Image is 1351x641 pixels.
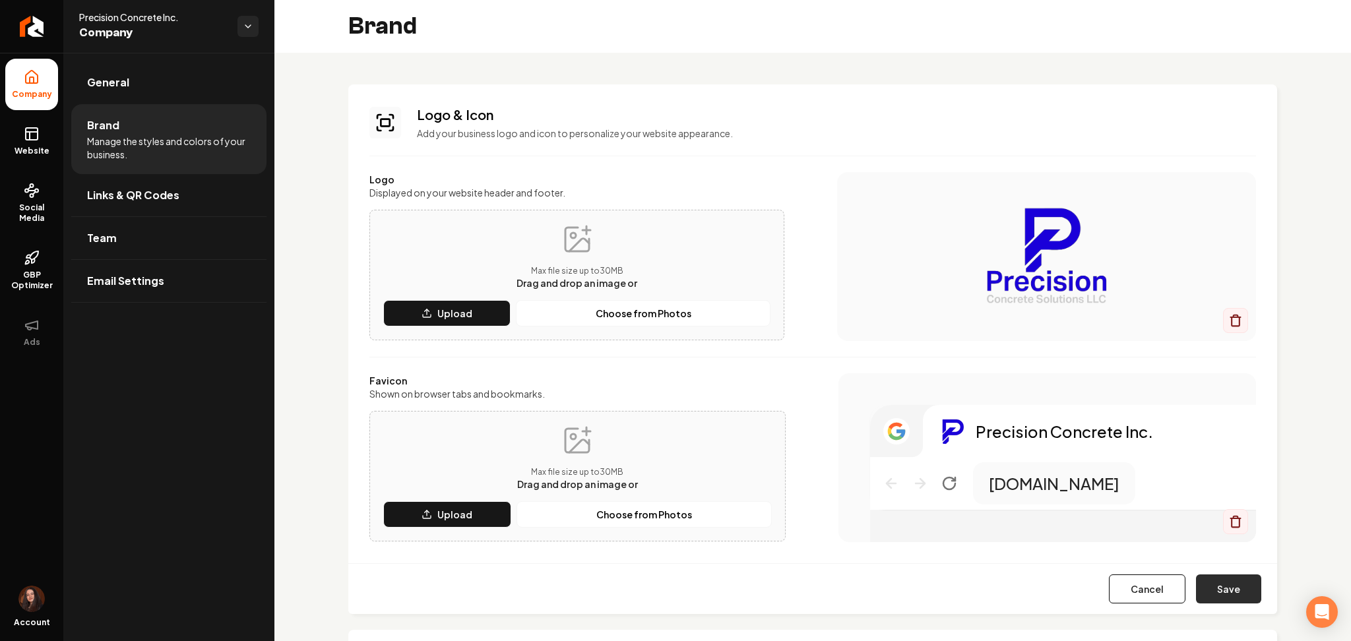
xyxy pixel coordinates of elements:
a: Email Settings [71,260,267,302]
a: Team [71,217,267,259]
span: Links & QR Codes [87,187,179,203]
div: Abrir Intercom Messenger [1306,596,1338,628]
span: Manage the styles and colors of your business. [87,135,251,161]
a: General [71,61,267,104]
span: Social Media [5,202,58,224]
p: Precision Concrete Inc. [976,421,1153,442]
span: Email Settings [87,273,164,289]
button: Cancel [1109,574,1185,603]
span: Company [79,24,227,42]
a: Website [5,115,58,167]
button: Save [1196,574,1261,603]
p: Upload [437,508,472,521]
span: General [87,75,129,90]
button: Open user button [18,586,45,612]
span: Team [87,230,117,246]
p: Choose from Photos [596,307,691,320]
p: Upload [437,307,472,320]
p: Max file size up to 30 MB [517,467,638,477]
span: Brand [87,117,119,133]
label: Shown on browser tabs and bookmarks. [369,387,786,400]
label: Favicon [369,374,786,387]
span: Precision Concrete Inc. [79,11,227,24]
button: Upload [383,501,511,528]
p: [DOMAIN_NAME] [989,473,1119,494]
h2: Brand [348,13,417,40]
p: Add your business logo and icon to personalize your website appearance. [417,127,1256,140]
span: Website [9,146,55,156]
a: Links & QR Codes [71,174,267,216]
img: Logo [939,418,965,444]
button: Ads [5,307,58,358]
button: Choose from Photos [516,300,770,326]
span: Drag and drop an image or [517,478,638,490]
button: Choose from Photos [517,501,772,528]
p: Choose from Photos [596,508,692,521]
label: Displayed on your website header and footer. [369,186,784,199]
button: Upload [383,300,511,326]
span: Account [14,617,50,628]
a: GBP Optimizer [5,239,58,301]
a: Social Media [5,172,58,234]
img: Logo [864,204,1230,309]
span: Company [7,89,57,100]
h3: Logo & Icon [417,106,1256,124]
label: Logo [369,173,784,186]
img: Delfina Cavallaro [18,586,45,612]
span: Ads [18,337,46,348]
span: Drag and drop an image or [517,277,637,289]
img: Rebolt Logo [20,16,44,37]
span: GBP Optimizer [5,270,58,291]
p: Max file size up to 30 MB [517,266,637,276]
